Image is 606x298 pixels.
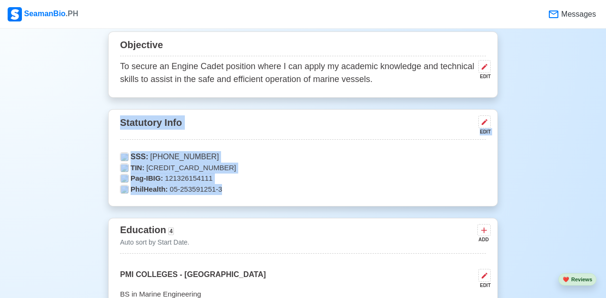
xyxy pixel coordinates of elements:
[475,282,491,289] div: EDIT
[559,9,596,20] span: Messages
[120,184,486,195] p: 05-253591251-3
[120,151,486,163] p: [PHONE_NUMBER]
[120,269,266,289] p: PMI COLLEGES - [GEOGRAPHIC_DATA]
[477,236,489,243] div: ADD
[120,225,166,235] span: Education
[120,113,486,140] div: Statutory Info
[131,184,168,195] span: PhilHealth:
[66,10,79,18] span: .PH
[558,273,596,286] button: heartReviews
[131,173,163,184] span: Pag-IBIG:
[120,237,190,247] p: Auto sort by Start Date.
[131,151,148,163] span: SSS:
[120,60,475,86] p: To secure an Engine Cadet position where I can apply my academic knowledge and technical skills t...
[131,163,144,174] span: TIN:
[475,73,491,80] div: EDIT
[120,163,486,174] p: [CREDIT_CARD_NUMBER]
[120,173,486,184] p: 121326154111
[8,7,78,21] div: SeamanBio
[168,227,174,235] span: 4
[8,7,22,21] img: Logo
[120,36,486,56] div: Objective
[563,277,569,282] span: heart
[475,128,491,135] div: EDIT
